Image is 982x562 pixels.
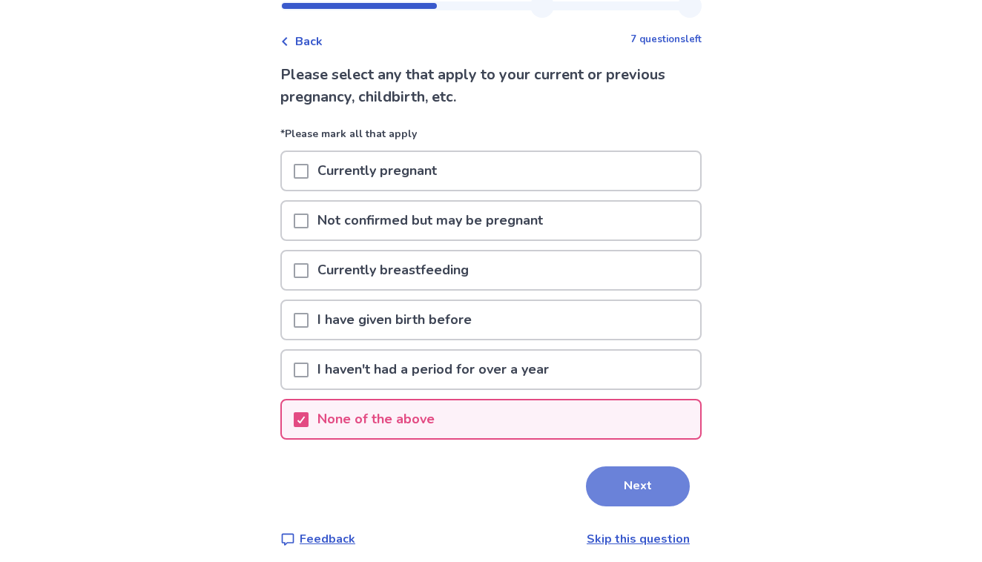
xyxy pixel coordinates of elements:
p: I haven't had a period for over a year [309,351,558,389]
button: Next [586,466,690,506]
p: I have given birth before [309,301,481,339]
span: Back [295,33,323,50]
a: Skip this question [587,531,690,547]
a: Feedback [280,530,355,548]
p: *Please mark all that apply [280,126,702,151]
p: Not confirmed but may be pregnant [309,202,552,239]
p: Feedback [300,530,355,548]
p: Please select any that apply to your current or previous pregnancy, childbirth, etc. [280,64,702,108]
p: 7 questions left [630,33,702,47]
p: Currently breastfeeding [309,251,478,289]
p: Currently pregnant [309,152,446,190]
p: None of the above [309,400,444,438]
